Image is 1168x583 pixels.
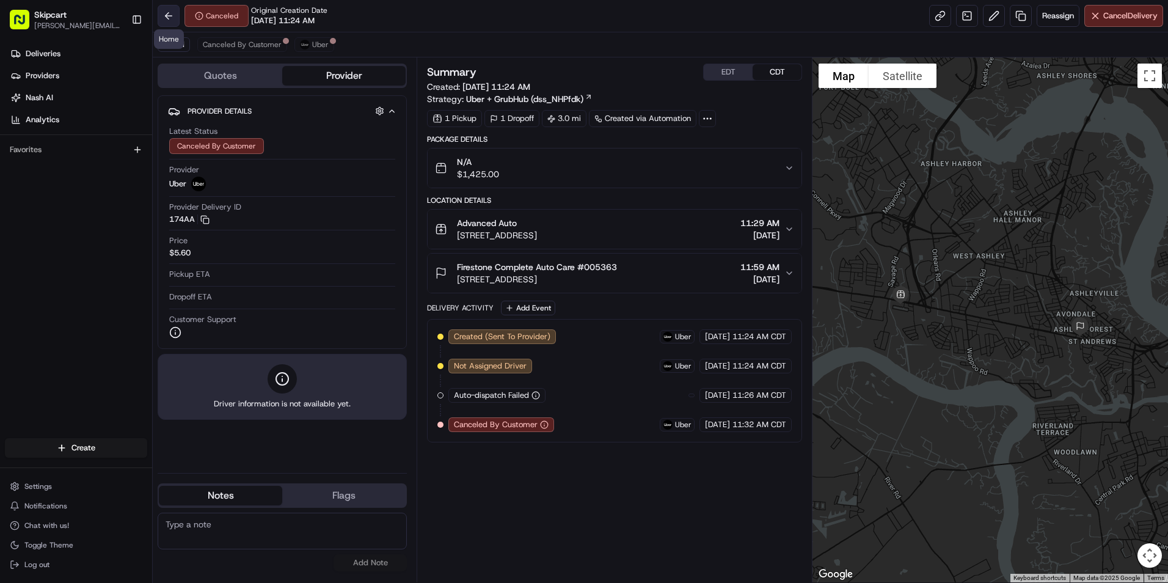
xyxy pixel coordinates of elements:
a: Analytics [5,110,152,130]
button: N/A$1,425.00 [428,148,801,188]
button: Canceled By Customer [197,37,287,52]
span: N/A [457,156,499,168]
a: Terms (opens in new tab) [1147,574,1164,581]
button: Log out [5,556,147,573]
h3: Summary [427,67,476,78]
a: 💻API Documentation [98,172,201,194]
span: Cancel Delivery [1103,10,1158,21]
div: Favorites [5,140,147,159]
img: Nash [12,12,37,37]
span: [DATE] [705,331,730,342]
button: Toggle Theme [5,537,147,554]
span: Settings [24,482,52,491]
button: Map camera controls [1137,543,1162,568]
div: Package Details [427,134,802,144]
button: Uber [294,37,334,52]
span: Nash AI [26,92,53,103]
div: 3.0 mi [542,110,586,127]
button: Flags [282,486,406,505]
button: Provider Details [168,101,396,121]
span: Create [71,442,95,453]
span: Price [169,235,188,246]
input: Clear [32,79,202,92]
a: 📗Knowledge Base [7,172,98,194]
button: Skipcart [34,9,67,21]
span: 11:59 AM [740,261,779,273]
div: 📗 [12,178,22,188]
div: 1 Pickup [427,110,482,127]
span: Chat with us! [24,521,69,530]
span: Created: [427,81,530,93]
span: Uber [675,332,692,342]
button: Provider [282,66,406,86]
div: Location Details [427,196,802,205]
span: Driver information is not available yet. [214,398,351,409]
img: 1736555255976-a54dd68f-1ca7-489b-9aae-adbdc363a1c4 [12,117,34,139]
div: Home [154,29,184,49]
span: Providers [26,70,59,81]
span: Provider Delivery ID [169,202,241,213]
span: Uber [675,420,692,430]
span: [STREET_ADDRESS] [457,273,617,285]
button: Show street map [819,64,869,88]
div: 1 Dropoff [484,110,539,127]
button: Notes [159,486,282,505]
button: Firestone Complete Auto Care #005363[STREET_ADDRESS]11:59 AM[DATE] [428,254,801,293]
span: Latest Status [169,126,217,137]
span: Original Creation Date [251,5,327,15]
span: [PERSON_NAME][EMAIL_ADDRESS][PERSON_NAME][DOMAIN_NAME] [34,21,122,31]
span: [DATE] [705,390,730,401]
img: uber-new-logo.jpeg [663,361,673,371]
a: Uber + GrubHub (dss_NHPfdk) [466,93,593,105]
span: Advanced Auto [457,217,517,229]
span: Analytics [26,114,59,125]
span: [DATE] [705,419,730,430]
span: Deliveries [26,48,60,59]
button: Notifications [5,497,147,515]
span: Knowledge Base [24,177,93,189]
button: Canceled [184,5,249,27]
p: Welcome 👋 [12,49,222,68]
div: 💻 [103,178,113,188]
img: uber-new-logo.jpeg [191,177,206,191]
span: Uber [169,178,186,189]
span: 11:26 AM CDT [732,390,786,401]
a: Nash AI [5,88,152,108]
span: Reassign [1042,10,1074,21]
span: $5.60 [169,248,191,258]
a: Deliveries [5,44,152,64]
span: Dropoff ETA [169,291,212,302]
div: Strategy: [427,93,593,105]
img: uber-new-logo.jpeg [300,40,310,50]
button: CDT [753,64,801,80]
span: [DATE] [740,273,779,285]
span: Provider Details [188,106,252,116]
a: Powered byPylon [86,207,148,216]
span: Uber + GrubHub (dss_NHPfdk) [466,93,583,105]
span: API Documentation [115,177,196,189]
a: Providers [5,66,152,86]
span: 11:24 AM CDT [732,331,786,342]
span: Uber [312,40,329,50]
span: Log out [24,560,49,570]
img: Google [816,566,856,582]
div: Delivery Activity [427,303,494,313]
div: We're available if you need us! [42,129,155,139]
span: Map data ©2025 Google [1073,574,1140,581]
button: Chat with us! [5,517,147,534]
span: [STREET_ADDRESS] [457,229,537,241]
a: Created via Automation [589,110,696,127]
button: Add Event [501,301,555,315]
button: Create [5,438,147,458]
span: Canceled By Customer [454,419,538,430]
span: 11:24 AM CDT [732,361,786,372]
button: Start new chat [208,120,222,135]
span: Canceled By Customer [203,40,282,50]
span: Not Assigned Driver [454,361,527,372]
span: [DATE] 11:24 AM [251,15,315,26]
span: Notifications [24,501,67,511]
div: Start new chat [42,117,200,129]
